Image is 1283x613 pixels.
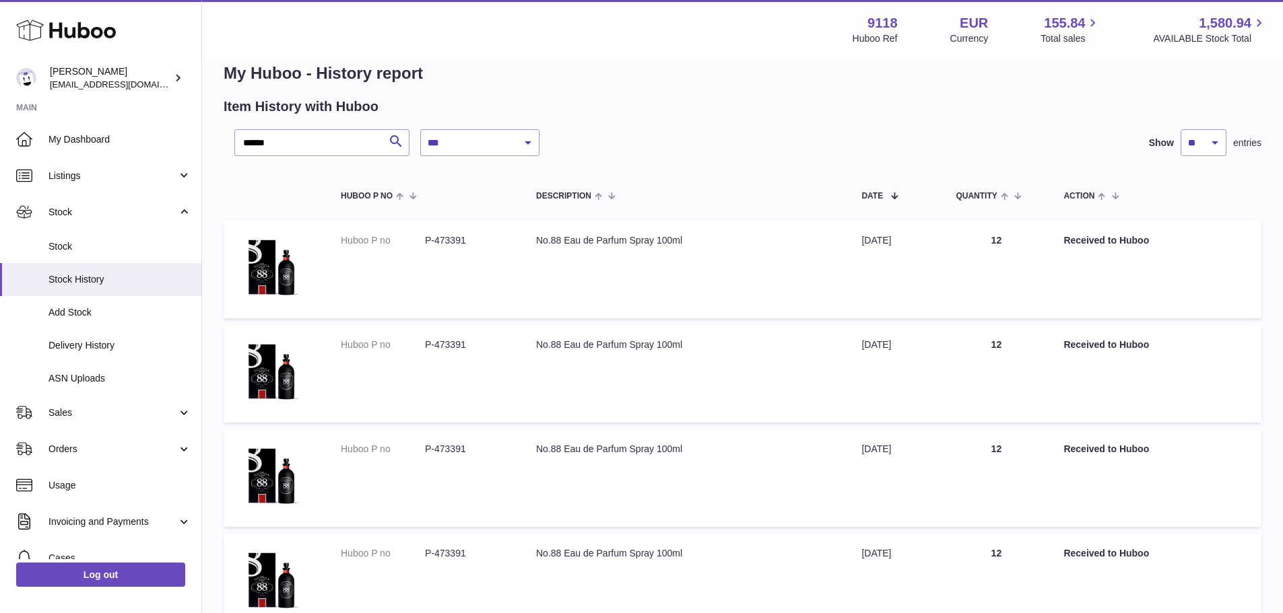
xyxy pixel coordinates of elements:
[848,221,942,318] td: [DATE]
[1233,137,1261,149] span: entries
[16,563,185,587] a: Log out
[848,325,942,423] td: [DATE]
[237,443,304,510] img: EP1100-No.88-100ml-EdP-no-edp-sticker.jpg
[341,547,425,560] dt: Huboo P no
[942,221,1050,318] td: 12
[48,372,191,385] span: ASN Uploads
[48,479,191,492] span: Usage
[237,234,304,301] img: EP1100-No.88-100ml-EdP-no-edp-sticker.jpg
[224,98,379,116] h2: Item History with Huboo
[942,325,1050,423] td: 12
[1063,339,1149,350] strong: Received to Huboo
[48,273,191,286] span: Stock History
[1149,137,1174,149] label: Show
[1041,14,1100,45] a: 155.84 Total sales
[48,170,177,182] span: Listings
[48,306,191,319] span: Add Stock
[48,133,191,146] span: My Dashboard
[1153,32,1267,45] span: AVAILABLE Stock Total
[960,14,988,32] strong: EUR
[1199,14,1251,32] span: 1,580.94
[341,443,425,456] dt: Huboo P no
[50,65,171,91] div: [PERSON_NAME]
[523,325,848,423] td: No.88 Eau de Parfum Spray 100ml
[1153,14,1267,45] a: 1,580.94 AVAILABLE Stock Total
[1041,32,1100,45] span: Total sales
[523,221,848,318] td: No.88 Eau de Parfum Spray 100ml
[848,429,942,527] td: [DATE]
[536,192,591,201] span: Description
[1063,443,1149,454] strong: Received to Huboo
[425,234,509,247] dd: P-473391
[425,443,509,456] dd: P-473391
[861,192,883,201] span: Date
[48,515,177,528] span: Invoicing and Payments
[1044,14,1085,32] span: 155.84
[224,63,1261,84] h1: My Huboo - History report
[867,14,898,32] strong: 9118
[48,206,177,219] span: Stock
[48,552,191,565] span: Cases
[341,338,425,351] dt: Huboo P no
[1063,235,1149,246] strong: Received to Huboo
[16,68,36,88] img: internalAdmin-9118@internal.huboo.com
[1063,548,1149,558] strong: Received to Huboo
[523,429,848,527] td: No.88 Eau de Parfum Spray 100ml
[341,192,393,201] span: Huboo P no
[48,339,191,352] span: Delivery History
[48,406,177,419] span: Sales
[950,32,989,45] div: Currency
[425,547,509,560] dd: P-473391
[425,338,509,351] dd: P-473391
[48,240,191,253] span: Stock
[956,192,997,201] span: Quantity
[1063,192,1094,201] span: Action
[341,234,425,247] dt: Huboo P no
[237,338,304,406] img: EP1100-No.88-100ml-EdP-no-edp-sticker.jpg
[942,429,1050,527] td: 12
[48,443,177,456] span: Orders
[853,32,898,45] div: Huboo Ref
[50,79,198,89] span: [EMAIL_ADDRESS][DOMAIN_NAME]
